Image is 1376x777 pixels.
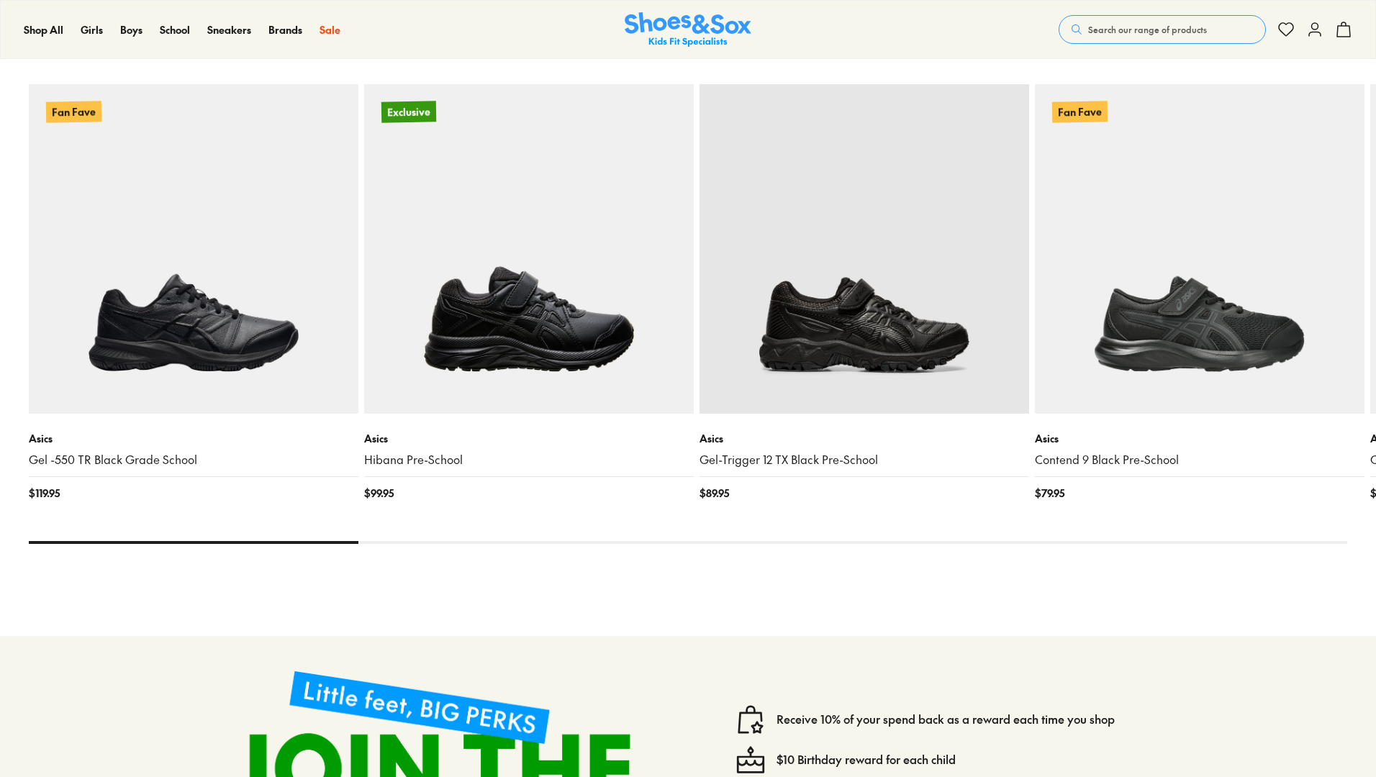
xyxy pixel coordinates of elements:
p: Fan Fave [1052,101,1108,123]
img: vector1.svg [736,705,765,734]
a: Receive 10% of your spend back as a reward each time you shop [777,712,1115,727]
a: Shoes & Sox [625,12,751,47]
a: Fan Fave [29,84,358,414]
a: Gel-Trigger 12 TX Black Pre-School [700,452,1029,468]
span: $ 79.95 [1035,486,1064,501]
a: Sneakers [207,22,251,37]
a: Girls [81,22,103,37]
a: Gel -550 TR Black Grade School [29,452,358,468]
button: Search our range of products [1059,15,1266,44]
img: SNS_Logo_Responsive.svg [625,12,751,47]
p: Exclusive [381,101,436,123]
a: Shop All [24,22,63,37]
img: cake--candle-birthday-event-special-sweet-cake-bake.svg [736,745,765,774]
a: Contend 9 Black Pre-School [1035,452,1364,468]
span: Search our range of products [1088,23,1207,36]
span: $ 119.95 [29,486,60,501]
p: Asics [700,431,1029,446]
span: $ 89.95 [700,486,729,501]
span: $ 99.95 [364,486,394,501]
a: $10 Birthday reward for each child [777,752,956,768]
a: Boys [120,22,142,37]
a: Sale [320,22,340,37]
a: Brands [268,22,302,37]
p: Asics [1035,431,1364,446]
p: Fan Fave [46,101,101,123]
p: Asics [29,431,358,446]
a: School [160,22,190,37]
a: Hibana Pre-School [364,452,694,468]
p: Asics [364,431,694,446]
